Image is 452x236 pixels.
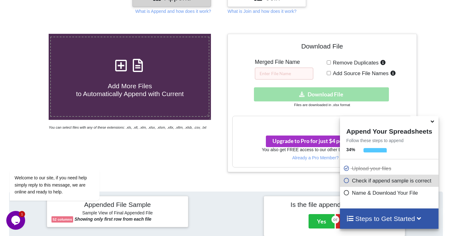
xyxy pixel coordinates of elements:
[74,217,151,222] b: Showing only first row from each file
[343,189,437,197] p: Name & Download Your File
[49,126,206,129] i: You can select files with any of these extensions: .xls, .xlt, .xlm, .xlsx, .xlsm, .xltx, .xltm, ...
[255,59,313,65] h5: Merged File Name
[233,147,412,152] h6: You also get FREE access to our other tool
[272,138,371,144] span: Upgrade to Pro for just $4 per month
[343,165,437,172] p: Upload your files
[135,8,211,14] p: What is Append and how does it work?
[294,103,350,107] small: Files are downloaded in .xlsx format
[346,215,432,223] h4: Steps to Get Started
[233,155,412,161] p: Already a Pro Member? Log In
[268,201,401,208] h4: Is the file appended correctly?
[331,60,379,66] span: Remove Duplicates
[255,68,313,80] input: Enter File Name
[53,218,72,221] b: 52 columns
[331,70,389,76] span: Add Source File Names
[343,177,437,185] p: Check if append sample is correct
[336,214,360,228] button: No
[233,119,412,126] h3: Your files are more than 1 MB
[6,113,119,208] iframe: chat widget
[340,126,438,135] h4: Append Your Spreadsheets
[346,147,355,152] b: 34 %
[309,214,335,228] button: Yes
[266,136,377,147] button: Upgrade to Pro for just $4 per monthsmile
[51,210,184,217] h6: Sample View of Final Appended File
[340,137,438,144] p: Follow these steps to append
[76,82,184,97] span: Add More Files to Automatically Append with Current
[228,8,296,14] p: What is Join and how does it work?
[6,211,26,230] iframe: chat widget
[232,38,412,56] h4: Download File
